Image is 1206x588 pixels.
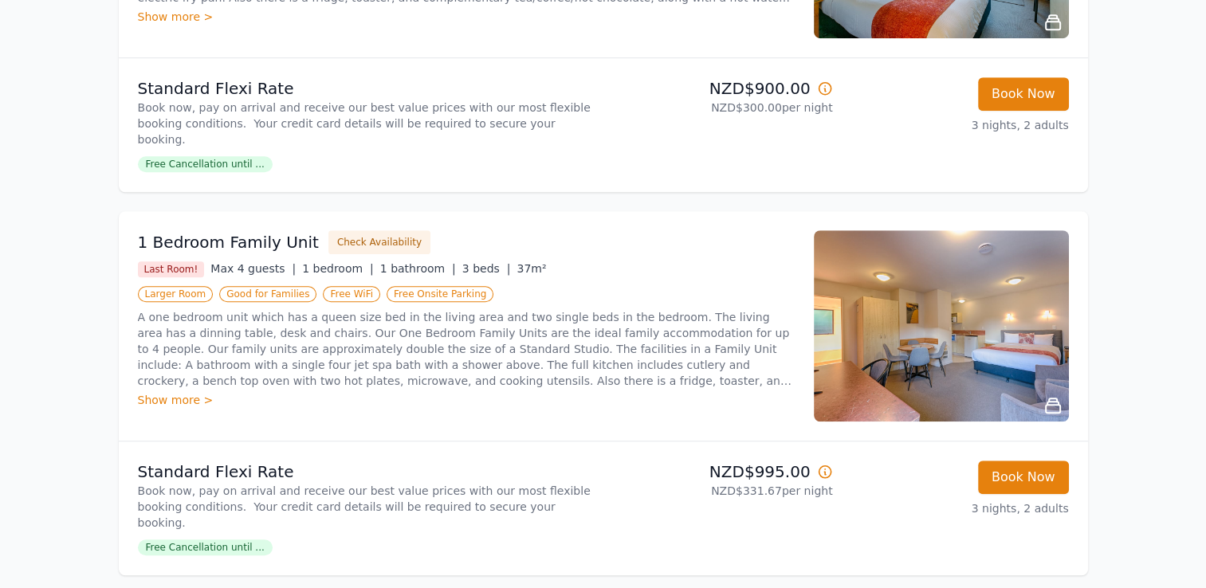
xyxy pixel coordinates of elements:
[210,262,296,275] span: Max 4 guests |
[302,262,374,275] span: 1 bedroom |
[138,461,597,483] p: Standard Flexi Rate
[387,286,493,302] span: Free Onsite Parking
[138,100,597,147] p: Book now, pay on arrival and receive our best value prices with our most flexible booking conditi...
[138,9,795,25] div: Show more >
[517,262,546,275] span: 37m²
[978,77,1069,111] button: Book Now
[323,286,380,302] span: Free WiFi
[138,231,319,253] h3: 1 Bedroom Family Unit
[138,77,597,100] p: Standard Flexi Rate
[138,286,214,302] span: Larger Room
[978,461,1069,494] button: Book Now
[138,261,205,277] span: Last Room!
[138,483,597,531] p: Book now, pay on arrival and receive our best value prices with our most flexible booking conditi...
[610,77,833,100] p: NZD$900.00
[380,262,456,275] span: 1 bathroom |
[846,117,1069,133] p: 3 nights, 2 adults
[610,100,833,116] p: NZD$300.00 per night
[610,461,833,483] p: NZD$995.00
[138,539,273,555] span: Free Cancellation until ...
[138,392,795,408] div: Show more >
[610,483,833,499] p: NZD$331.67 per night
[138,156,273,172] span: Free Cancellation until ...
[138,309,795,389] p: A one bedroom unit which has a queen size bed in the living area and two single beds in the bedro...
[462,262,511,275] span: 3 beds |
[846,500,1069,516] p: 3 nights, 2 adults
[328,230,430,254] button: Check Availability
[219,286,316,302] span: Good for Families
